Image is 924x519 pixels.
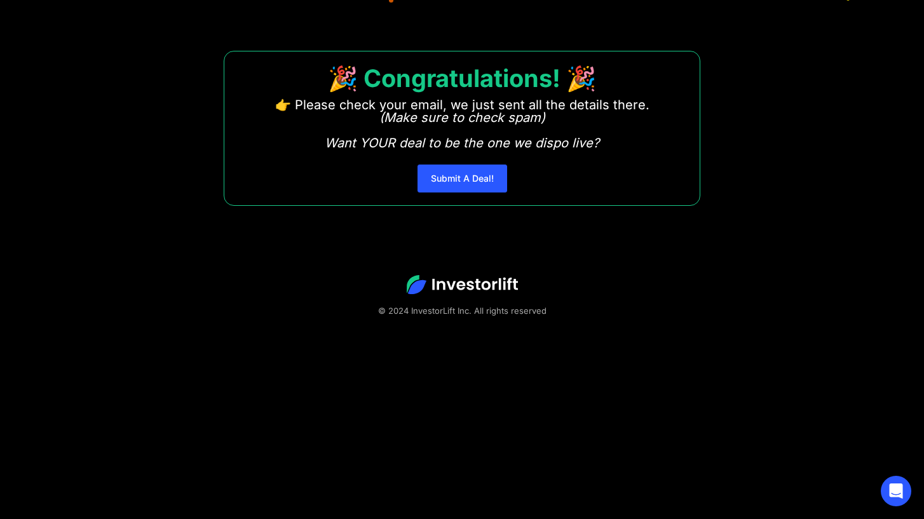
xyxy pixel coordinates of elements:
[275,98,649,149] p: 👉 Please check your email, we just sent all the details there. ‍
[44,304,880,317] div: © 2024 InvestorLift Inc. All rights reserved
[325,110,599,151] em: (Make sure to check spam) Want YOUR deal to be the one we dispo live?
[881,476,911,506] div: Open Intercom Messenger
[328,64,596,93] strong: 🎉 Congratulations! 🎉
[418,165,507,192] a: Submit A Deal!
